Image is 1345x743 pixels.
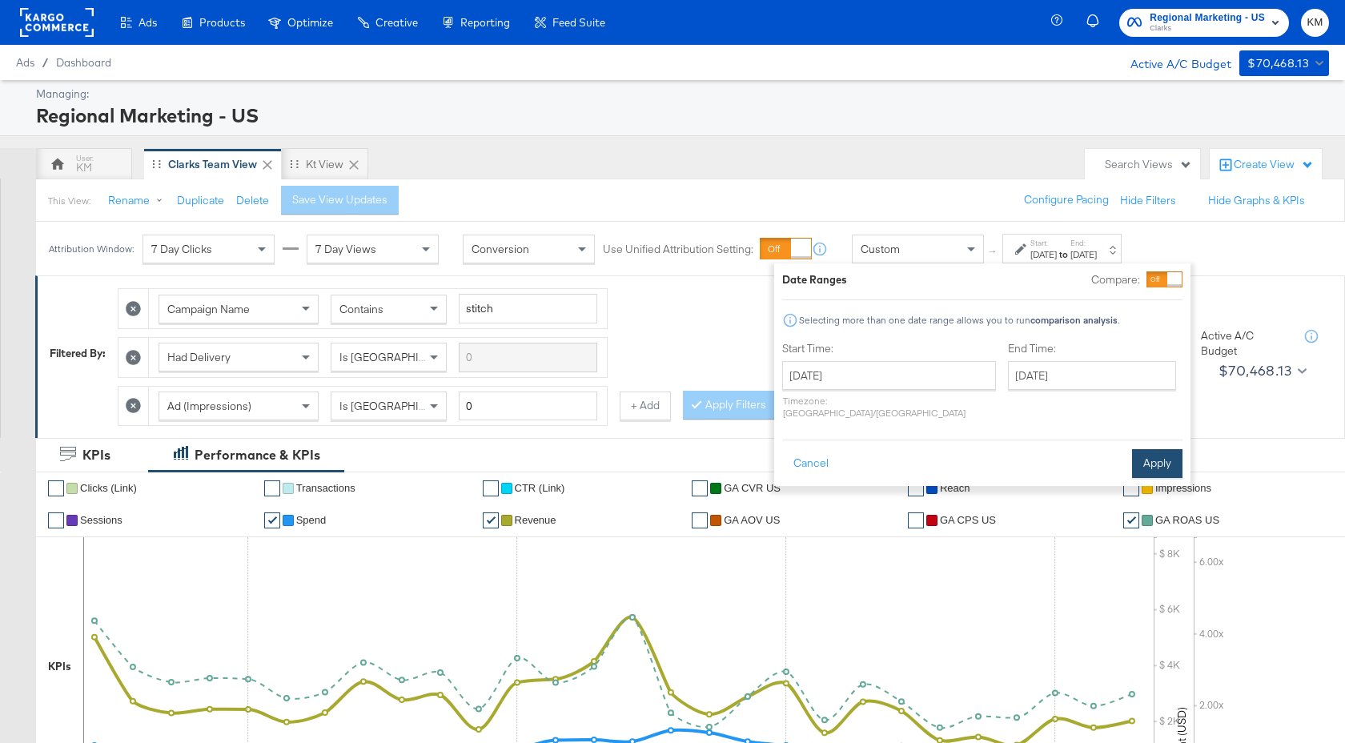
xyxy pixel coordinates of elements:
a: ✔ [48,480,64,496]
button: Configure Pacing [1013,186,1120,215]
input: Enter a number [459,392,597,421]
a: ✔ [692,512,708,528]
label: End Time: [1008,341,1182,356]
div: Clarks Team View [168,157,257,172]
span: Ads [16,56,34,69]
label: Start: [1030,238,1057,248]
span: Sessions [80,514,122,526]
button: Apply [1132,449,1182,478]
div: Create View [1234,157,1314,173]
span: Ads [139,16,157,29]
div: Managing: [36,86,1325,102]
span: Clarks [1150,22,1265,35]
span: GA CVR US [724,482,781,494]
span: ↑ [986,249,1001,255]
div: KPIs [82,446,110,464]
span: Is [GEOGRAPHIC_DATA] [339,350,462,364]
span: GA AOV US [724,514,780,526]
label: Compare: [1091,272,1140,287]
button: KM [1301,9,1329,37]
div: Active A/C Budget [1114,50,1231,74]
div: [DATE] [1070,248,1097,261]
a: ✔ [483,512,499,528]
button: $70,468.13 [1239,50,1329,76]
span: / [34,56,56,69]
span: Impressions [1155,482,1211,494]
span: Reach [940,482,970,494]
label: Use Unified Attribution Setting: [603,242,753,257]
a: ✔ [48,512,64,528]
strong: comparison analysis [1030,314,1118,326]
span: GA ROAS US [1155,514,1219,526]
span: Products [199,16,245,29]
span: Had Delivery [167,350,231,364]
span: Campaign Name [167,302,250,316]
a: ✔ [264,480,280,496]
span: Conversion [472,242,529,256]
button: Duplicate [177,193,224,208]
button: Hide Graphs & KPIs [1208,193,1305,208]
div: Regional Marketing - US [36,102,1325,129]
button: $70,468.13 [1212,358,1310,384]
a: ✔ [264,512,280,528]
span: Spend [296,514,327,526]
div: Search Views [1105,157,1192,172]
a: ✔ [1123,480,1139,496]
span: GA CPS US [940,514,996,526]
span: Custom [861,242,900,256]
a: Dashboard [56,56,111,69]
div: KPIs [48,659,71,674]
div: Active A/C Budget [1201,328,1289,358]
span: CTR (Link) [515,482,565,494]
div: Selecting more than one date range allows you to run . [798,315,1120,326]
div: Drag to reorder tab [152,159,161,168]
button: Rename [97,187,180,215]
div: kt View [306,157,343,172]
span: Reporting [460,16,510,29]
strong: to [1057,248,1070,260]
button: Cancel [782,449,840,478]
span: Transactions [296,482,355,494]
div: [DATE] [1030,248,1057,261]
a: ✔ [483,480,499,496]
a: ✔ [692,480,708,496]
div: $70,468.13 [1247,54,1309,74]
button: Delete [236,193,269,208]
a: ✔ [908,480,924,496]
span: Contains [339,302,383,316]
div: Attribution Window: [48,243,134,255]
span: 7 Day Clicks [151,242,212,256]
a: ✔ [908,512,924,528]
div: $70,468.13 [1219,359,1291,383]
p: Timezone: [GEOGRAPHIC_DATA]/[GEOGRAPHIC_DATA] [782,395,996,419]
span: Is [GEOGRAPHIC_DATA] [339,399,462,413]
button: Hide Filters [1120,193,1176,208]
span: Feed Suite [552,16,605,29]
label: Start Time: [782,341,996,356]
div: Date Ranges [782,272,847,287]
input: Enter a search term [459,343,597,372]
input: Enter a search term [459,294,597,323]
span: Optimize [287,16,333,29]
div: KM [76,160,92,175]
span: Creative [375,16,418,29]
div: Performance & KPIs [195,446,320,464]
label: End: [1070,238,1097,248]
span: Revenue [515,514,556,526]
span: 7 Day Views [315,242,376,256]
div: Drag to reorder tab [290,159,299,168]
div: Filtered By: [50,346,106,361]
a: ✔ [1123,512,1139,528]
button: Regional Marketing - USClarks [1119,9,1289,37]
span: Regional Marketing - US [1150,10,1265,26]
button: + Add [620,392,671,420]
div: This View: [48,195,90,207]
span: Clicks (Link) [80,482,137,494]
span: KM [1307,14,1323,32]
span: Ad (Impressions) [167,399,251,413]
